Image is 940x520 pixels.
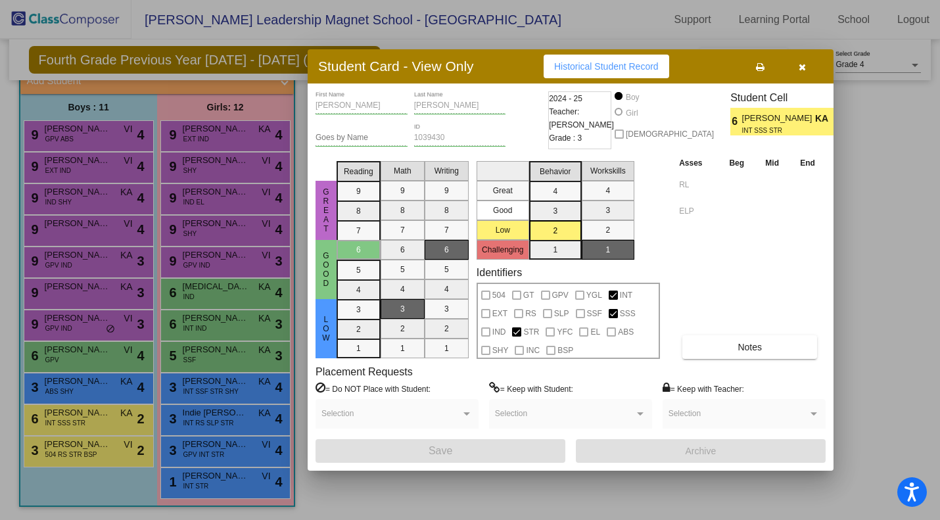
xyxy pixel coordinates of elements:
[755,156,789,170] th: Mid
[676,156,718,170] th: Asses
[316,366,413,378] label: Placement Requests
[492,324,506,340] span: IND
[414,133,506,143] input: Enter ID
[557,343,573,358] span: BSP
[587,306,602,321] span: SSF
[625,107,638,119] div: Girl
[549,105,614,131] span: Teacher: [PERSON_NAME]
[554,61,659,72] span: Historical Student Record
[742,126,806,135] span: INT SSS STR
[492,287,505,303] span: 504
[544,55,669,78] button: Historical Student Record
[523,324,539,340] span: STR
[730,91,845,104] h3: Student Cell
[834,114,845,130] span: 2
[525,306,536,321] span: RS
[620,287,632,303] span: INT
[576,439,826,463] button: Archive
[526,343,540,358] span: INC
[320,315,332,343] span: Low
[320,187,332,233] span: Great
[663,382,744,395] label: = Keep with Teacher:
[492,306,507,321] span: EXT
[620,306,636,321] span: SSS
[316,439,565,463] button: Save
[626,126,714,142] span: [DEMOGRAPHIC_DATA]
[815,112,834,126] span: KA
[590,324,600,340] span: EL
[554,306,569,321] span: SLP
[682,335,817,359] button: Notes
[320,251,332,288] span: Good
[557,324,573,340] span: YFC
[738,342,762,352] span: Notes
[686,446,717,456] span: Archive
[679,201,715,221] input: assessment
[618,324,634,340] span: ABS
[586,287,602,303] span: YGL
[429,445,452,456] span: Save
[718,156,755,170] th: Beg
[625,91,640,103] div: Boy
[316,133,408,143] input: goes by name
[549,92,582,105] span: 2024 - 25
[679,175,715,195] input: assessment
[492,343,509,358] span: SHY
[489,382,573,395] label: = Keep with Student:
[789,156,826,170] th: End
[552,287,569,303] span: GPV
[523,287,534,303] span: GT
[730,114,741,130] span: 6
[316,382,431,395] label: = Do NOT Place with Student:
[549,131,582,145] span: Grade : 3
[742,112,815,126] span: [PERSON_NAME]
[477,266,522,279] label: Identifiers
[318,58,474,74] h3: Student Card - View Only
